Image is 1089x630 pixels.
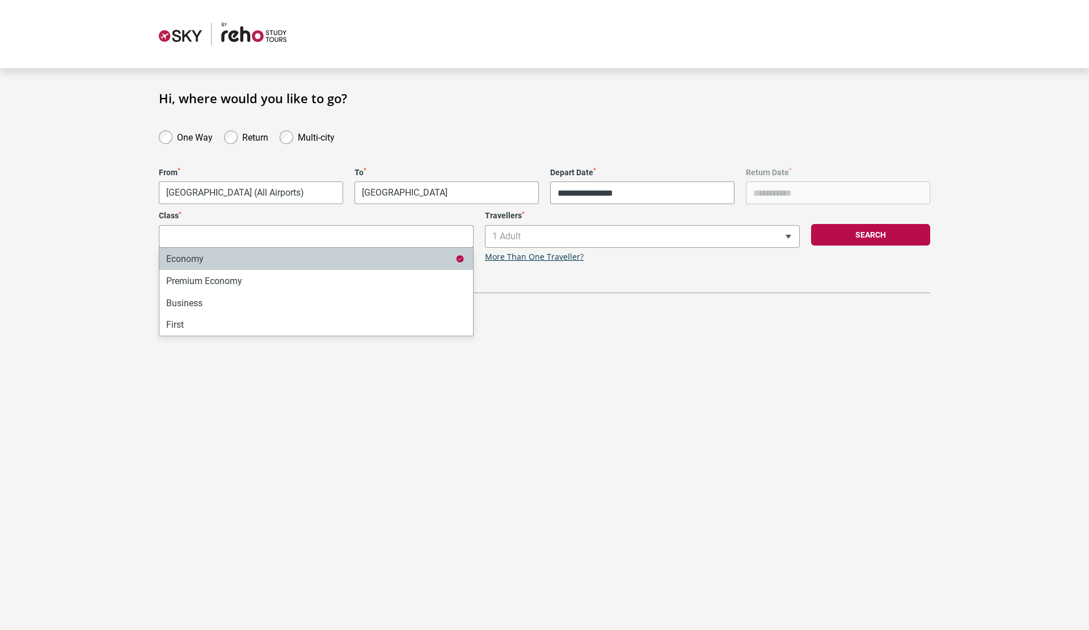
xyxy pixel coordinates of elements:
p: Business [166,298,202,308]
label: Multi-city [298,129,335,143]
label: One Way [177,129,213,143]
span: Tokyo, Japan [355,182,538,204]
label: To [354,168,539,177]
label: Return [242,129,268,143]
span: Economy [159,225,474,248]
input: Search [159,225,473,248]
label: Depart Date [550,168,735,177]
label: Class [159,211,474,221]
button: Search [811,224,930,246]
label: From [159,168,343,177]
span: Melbourne, Australia [159,181,343,204]
h1: Hi, where would you like to go? [159,91,930,105]
a: More Than One Traveller? [485,252,584,262]
span: 1 Adult [486,226,799,247]
span: Tokyo, Japan [354,181,539,204]
span: Melbourne, Australia [159,182,343,204]
label: Travellers [485,211,800,221]
span: 1 Adult [485,225,800,248]
p: First [166,319,184,330]
p: Economy [166,253,204,264]
p: Premium Economy [166,276,242,286]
